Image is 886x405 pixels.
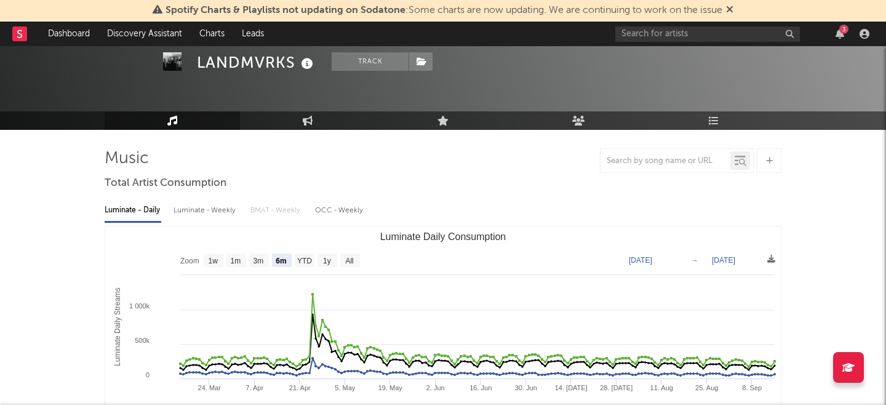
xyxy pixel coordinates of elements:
[180,257,199,265] text: Zoom
[380,231,506,242] text: Luminate Daily Consumption
[629,256,652,265] text: [DATE]
[297,257,312,265] text: YTD
[345,257,353,265] text: All
[166,6,405,15] span: Spotify Charts & Playlists not updating on Sodatone
[231,257,241,265] text: 1m
[323,257,331,265] text: 1y
[135,337,150,344] text: 500k
[378,384,403,391] text: 19. May
[289,384,311,391] text: 21. Apr
[426,384,445,391] text: 2. Jun
[191,22,233,46] a: Charts
[839,25,848,34] div: 3
[113,287,122,366] text: Luminate Daily Streams
[39,22,98,46] a: Dashboard
[335,384,356,391] text: 5. May
[695,384,718,391] text: 25. Aug
[712,256,735,265] text: [DATE]
[615,26,800,42] input: Search for artists
[245,384,263,391] text: 7. Apr
[253,257,264,265] text: 3m
[600,384,633,391] text: 28. [DATE]
[105,176,226,191] span: Total Artist Consumption
[209,257,218,265] text: 1w
[836,29,844,39] button: 3
[174,200,238,221] div: Luminate - Weekly
[601,156,730,166] input: Search by song name or URL
[742,384,762,391] text: 8. Sep
[691,256,698,265] text: →
[469,384,492,391] text: 16. Jun
[555,384,588,391] text: 14. [DATE]
[198,384,221,391] text: 24. Mar
[166,6,722,15] span: : Some charts are now updating. We are continuing to work on the issue
[650,384,673,391] text: 11. Aug
[726,6,733,15] span: Dismiss
[129,302,150,310] text: 1 000k
[197,52,316,73] div: LANDMVRKS
[146,371,150,379] text: 0
[233,22,273,46] a: Leads
[276,257,286,265] text: 6m
[98,22,191,46] a: Discovery Assistant
[332,52,409,71] button: Track
[105,200,161,221] div: Luminate - Daily
[315,200,364,221] div: OCC - Weekly
[515,384,537,391] text: 30. Jun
